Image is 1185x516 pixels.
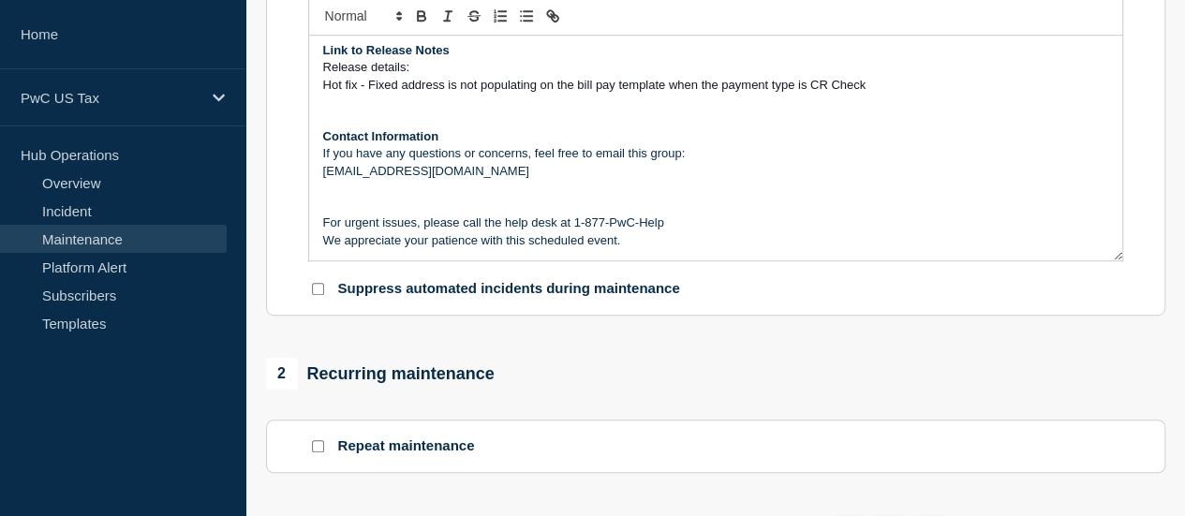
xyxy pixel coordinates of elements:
[323,78,867,92] span: Hot fix - Fixed address is not populating on the bill pay template when the payment type is CR Check
[323,163,1108,180] p: [EMAIL_ADDRESS][DOMAIN_NAME]
[323,60,410,74] span: Release details:
[323,129,439,143] strong: Contact Information
[317,5,408,27] span: Font size
[323,232,1108,249] p: We appreciate your patience with this scheduled event.
[435,5,461,27] button: Toggle italic text
[323,145,1108,162] p: If you have any questions or concerns, feel free to email this group:
[338,280,680,298] p: Suppress automated incidents during maintenance
[487,5,513,27] button: Toggle ordered list
[540,5,566,27] button: Toggle link
[266,358,298,390] span: 2
[513,5,540,27] button: Toggle bulleted list
[323,214,1108,231] p: For urgent issues, please call the help desk at 1-877-PwC-Help
[312,440,324,452] input: Repeat maintenance
[309,36,1122,260] div: Message
[323,43,450,57] strong: Link to Release Notes
[21,90,200,106] p: PwC US Tax
[408,5,435,27] button: Toggle bold text
[266,358,495,390] div: Recurring maintenance
[338,437,475,455] p: Repeat maintenance
[461,5,487,27] button: Toggle strikethrough text
[312,283,324,295] input: Suppress automated incidents during maintenance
